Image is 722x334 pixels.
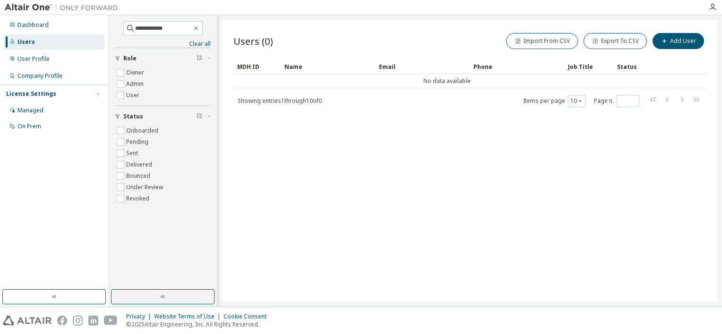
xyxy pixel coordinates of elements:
button: Status [115,106,211,127]
td: No data available [233,74,661,88]
div: Status [617,59,657,74]
label: Admin [126,78,146,90]
label: Onboarded [126,125,160,136]
div: Email [379,59,466,74]
img: youtube.svg [104,316,118,326]
div: Users [17,38,35,46]
label: Delivered [126,159,154,170]
button: Add User [653,33,704,49]
button: Import From CSV [506,33,578,49]
div: Phone [473,59,560,74]
label: User [126,90,141,101]
div: User Profile [17,55,50,63]
label: Under Review [126,182,165,193]
img: instagram.svg [73,316,83,326]
img: linkedin.svg [88,316,98,326]
div: Job Title [568,59,610,74]
div: MDH ID [237,59,277,74]
span: Items per page [523,95,585,107]
div: Dashboard [17,21,49,29]
div: Name [284,59,371,74]
span: Clear filter [197,113,202,120]
span: Users (0) [233,34,273,48]
label: Bounced [126,170,152,182]
p: © 2025 Altair Engineering, Inc. All Rights Reserved. [126,320,272,328]
label: Owner [126,67,146,78]
span: Role [123,55,137,62]
button: Role [115,48,211,69]
span: Showing entries 1 through 10 of 0 [238,97,322,105]
div: License Settings [6,90,56,98]
span: Clear filter [197,55,202,62]
button: Export To CSV [584,33,647,49]
div: Website Terms of Use [154,313,223,320]
label: Revoked [126,193,151,204]
label: Pending [126,136,150,148]
a: Clear all [115,40,211,48]
img: altair_logo.svg [3,316,52,326]
div: Cookie Consent [223,313,272,320]
div: On Prem [17,123,41,130]
img: Altair One [5,3,123,12]
button: 10 [570,97,583,105]
div: Managed [17,107,43,114]
div: Company Profile [17,72,62,80]
img: facebook.svg [57,316,67,326]
label: Sent [126,148,140,159]
span: Page n. [594,95,639,107]
span: Status [123,113,143,120]
div: Privacy [126,313,154,320]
